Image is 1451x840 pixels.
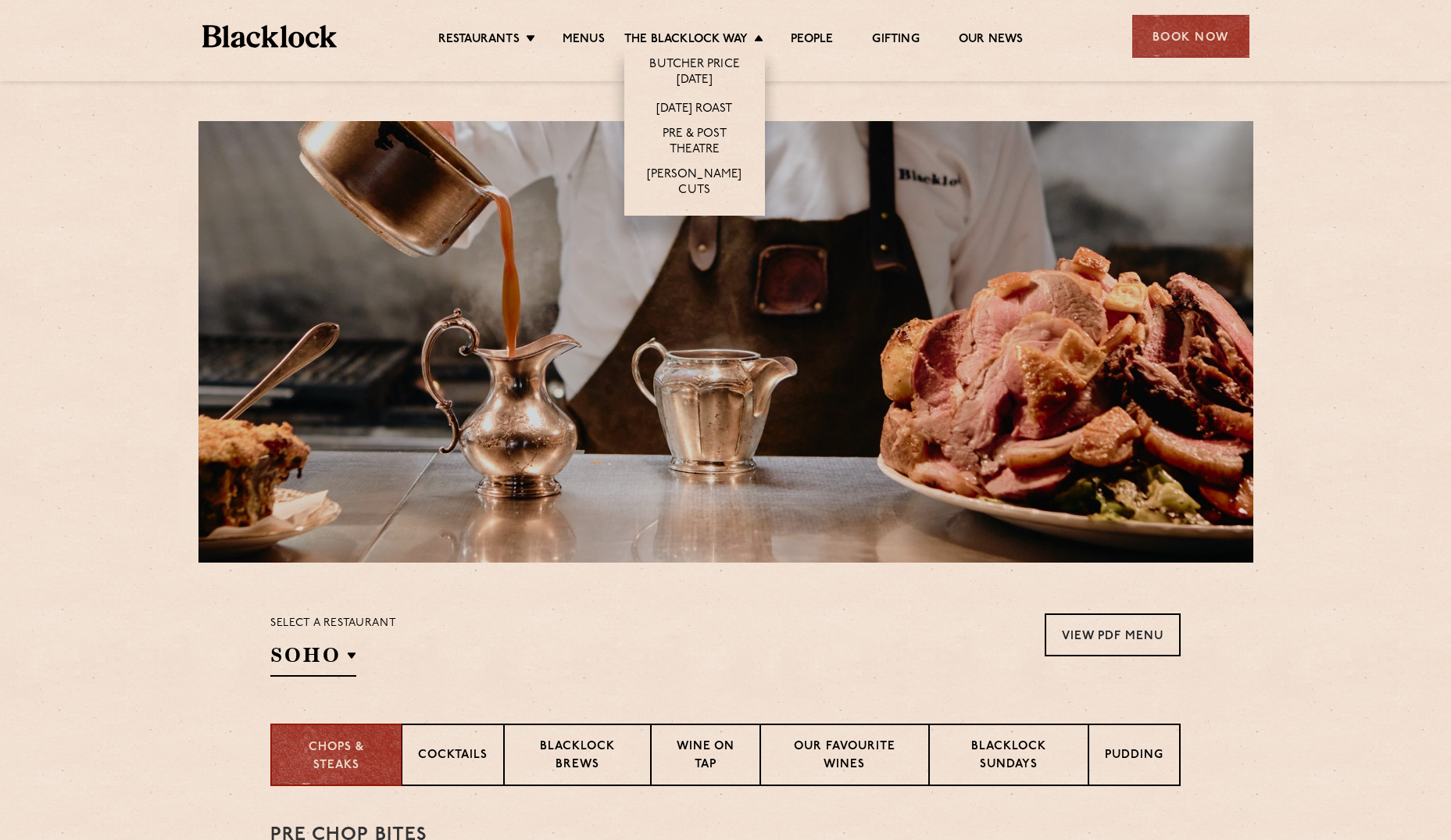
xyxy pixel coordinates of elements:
a: View PDF Menu [1045,613,1181,656]
a: The Blacklock Way [624,32,748,49]
a: Butcher Price [DATE] [640,57,749,90]
a: People [791,32,833,49]
a: [DATE] Roast [656,102,732,119]
a: Our News [959,32,1024,49]
p: Cocktails [418,747,488,767]
p: Chops & Steaks [288,739,385,774]
div: Book Now [1132,15,1249,58]
p: Blacklock Sundays [945,738,1072,775]
a: Menus [563,32,605,49]
p: Our favourite wines [777,738,912,775]
img: BL_Textured_Logo-footer-cropped.svg [202,25,338,48]
a: Gifting [872,32,919,49]
a: Restaurants [438,32,520,49]
p: Wine on Tap [667,738,744,775]
a: Pre & Post Theatre [640,127,749,159]
a: [PERSON_NAME] Cuts [640,167,749,200]
p: Pudding [1105,747,1163,767]
p: Select a restaurant [270,613,396,634]
h2: SOHO [270,642,356,677]
p: Blacklock Brews [520,738,634,775]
